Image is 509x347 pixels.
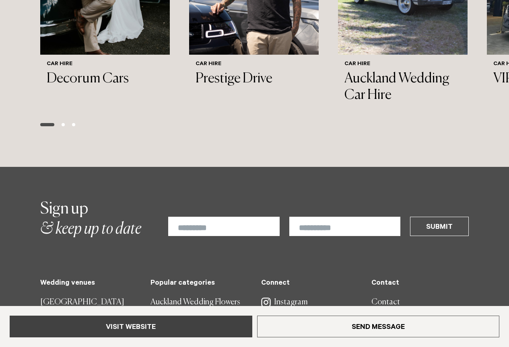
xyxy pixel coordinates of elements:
[196,71,312,87] h3: Prestige Drive
[257,316,500,337] a: Send Message
[150,279,248,288] h5: Popular categories
[40,279,138,288] h5: Wedding venues
[40,199,141,239] h2: & keep up to date
[344,71,461,104] h3: Auckland Wedding Car Hire
[10,316,252,337] a: Visit Website
[261,294,359,310] a: Instagram
[371,279,469,288] h5: Contact
[150,294,248,310] a: Auckland Wedding Flowers
[261,279,359,288] h5: Connect
[40,294,138,310] a: [GEOGRAPHIC_DATA]
[196,61,312,68] h6: Car Hire
[47,61,163,68] h6: Car Hire
[371,294,469,310] a: Contact
[344,61,461,68] h6: Car Hire
[47,71,163,87] h3: Decorum Cars
[40,201,88,217] span: Sign up
[410,217,469,236] button: Submit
